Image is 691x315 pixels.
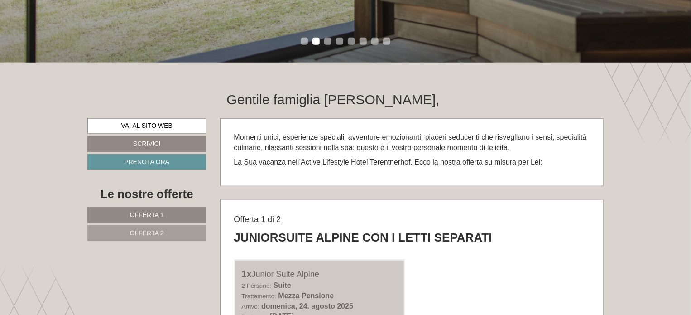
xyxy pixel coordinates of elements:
a: Prenota ora [87,154,206,170]
a: Vai al sito web [87,118,206,134]
h1: Gentile famiglia [PERSON_NAME], [227,92,440,107]
p: La Sua vacanza nell’Active Lifestyle Hotel Terentnerhof. Ecco la nostra offerta su misura per Lei: [234,157,590,168]
b: Suite [274,281,291,289]
span: Offerta 2 [130,229,164,237]
span: Offerta 1 di 2 [234,215,281,224]
a: Scrivici [87,136,206,152]
p: Momenti unici, esperienze speciali, avventure emozionanti, piaceri seducenti che risvegliano i se... [234,132,590,153]
div: Le nostre offerte [87,186,206,203]
b: domenica, 24. agosto 2025 [261,302,353,310]
small: 2 Persone: [242,282,272,289]
small: Arrivo: [242,303,259,310]
span: Offerta 1 [130,211,164,218]
b: Mezza Pensione [278,292,334,300]
small: Trattamento: [242,293,277,300]
div: Juniorsuite Alpine con i letti separati [234,229,492,246]
b: 1x [242,269,252,279]
div: Junior Suite Alpine [242,267,398,281]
